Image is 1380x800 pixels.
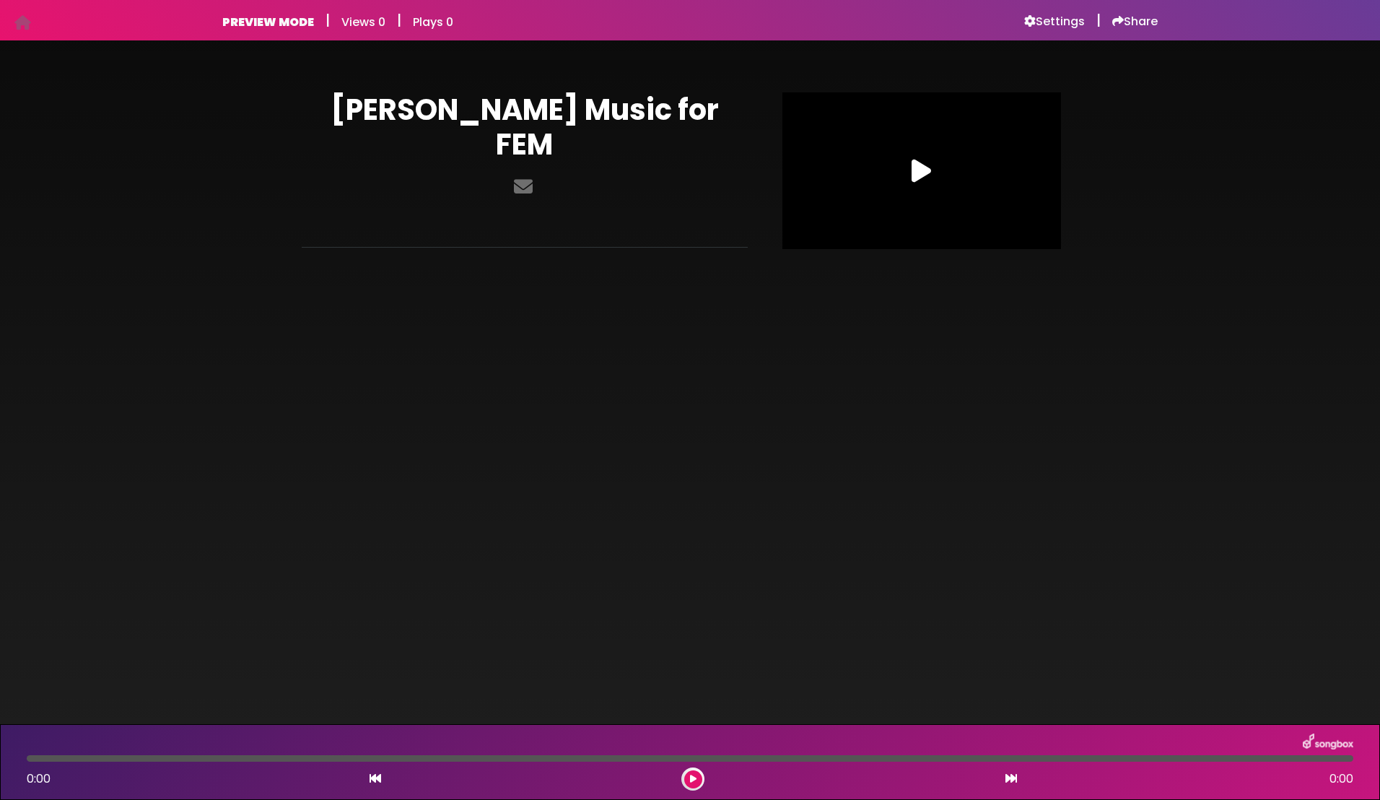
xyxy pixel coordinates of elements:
[782,92,1061,249] img: Video Thumbnail
[302,92,748,162] h1: [PERSON_NAME] Music for FEM
[222,15,314,29] h6: PREVIEW MODE
[397,12,401,29] h5: |
[1024,14,1085,29] a: Settings
[326,12,330,29] h5: |
[1112,14,1158,29] a: Share
[1096,12,1101,29] h5: |
[341,15,385,29] h6: Views 0
[413,15,453,29] h6: Plays 0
